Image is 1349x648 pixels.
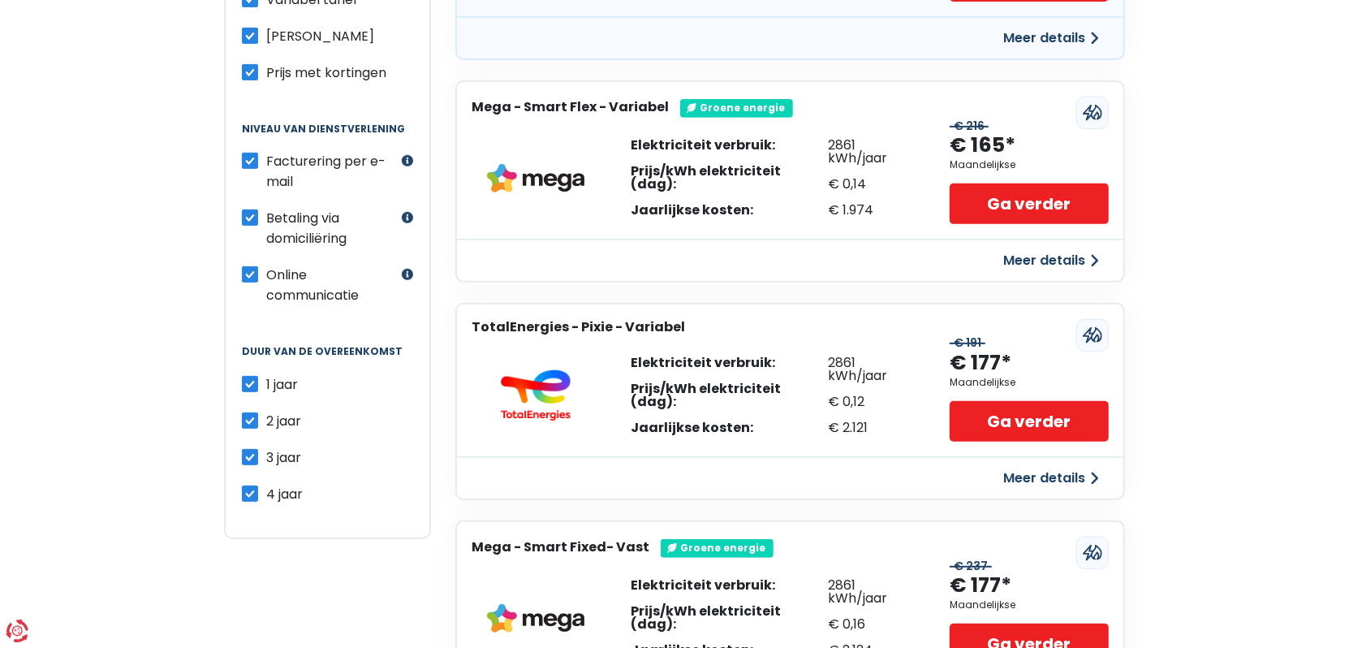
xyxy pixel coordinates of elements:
div: € 177* [950,350,1011,377]
div: Elektriciteit verbruik: [631,356,828,369]
legend: Niveau van dienstverlening [242,123,413,151]
button: Meer details [993,246,1109,275]
div: Groene energie [661,539,774,557]
div: Maandelijkse [950,377,1015,388]
span: 4 jaar [266,485,303,503]
div: € 0,16 [828,618,917,631]
span: 1 jaar [266,375,298,394]
div: Prijs/kWh elektriciteit (dag): [631,605,828,631]
div: Elektriciteit verbruik: [631,139,828,152]
div: 2861 kWh/jaar [828,139,917,165]
div: Jaarlijkse kosten: [631,421,828,434]
span: 3 jaar [266,448,301,467]
img: Mega [487,164,584,193]
img: Mega [487,604,584,633]
div: € 237 [950,559,992,573]
img: TotalEnergies [487,369,584,421]
div: Maandelijkse [950,159,1015,171]
button: Meer details [993,24,1109,53]
span: [PERSON_NAME] [266,27,374,45]
button: Meer details [993,464,1109,493]
div: € 216 [950,119,989,133]
div: € 0,14 [828,178,917,191]
div: Elektriciteit verbruik: [631,579,828,592]
div: € 165* [950,132,1015,159]
div: € 2.121 [828,421,917,434]
label: Facturering per e-mail [266,151,398,192]
h3: Mega - Smart Fixed- Vast [472,539,649,555]
div: 2861 kWh/jaar [828,579,917,605]
a: Ga verder [950,184,1109,224]
legend: Duur van de overeenkomst [242,346,413,374]
span: Prijs met kortingen [266,63,386,82]
div: Prijs/kWh elektriciteit (dag): [631,382,828,408]
div: € 191 [950,336,985,350]
h3: TotalEnergies - Pixie - Variabel [472,319,685,335]
div: € 1.974 [828,204,917,217]
div: 2861 kWh/jaar [828,356,917,382]
h3: Mega - Smart Flex - Variabel [472,99,669,114]
span: 2 jaar [266,412,301,430]
div: Maandelijkse [950,599,1015,611]
label: Online communicatie [266,265,398,305]
div: Groene energie [680,99,793,117]
div: Jaarlijkse kosten: [631,204,828,217]
div: Prijs/kWh elektriciteit (dag): [631,165,828,191]
div: € 177* [950,572,1011,599]
div: € 0,12 [828,395,917,408]
label: Betaling via domiciliëring [266,208,398,248]
a: Ga verder [950,401,1109,442]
